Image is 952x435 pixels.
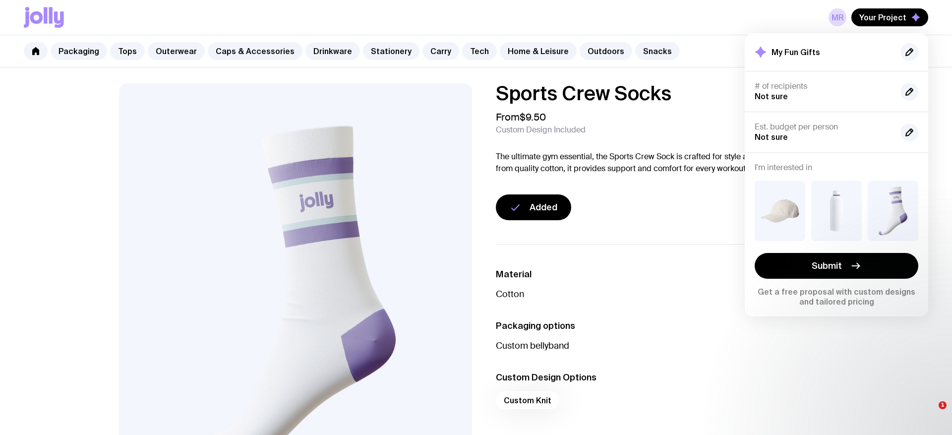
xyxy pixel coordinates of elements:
[496,151,833,175] p: The ultimate gym essential, the Sports Crew Sock is crafted for style and durability. Made from q...
[755,132,788,141] span: Not sure
[580,42,632,60] a: Outdoors
[918,401,942,425] iframe: Intercom live chat
[500,42,577,60] a: Home & Leisure
[851,8,928,26] button: Your Project
[496,340,833,352] p: Custom bellyband
[755,122,892,132] h4: Est. budget per person
[422,42,459,60] a: Carry
[496,125,586,135] span: Custom Design Included
[520,111,546,124] span: $9.50
[755,163,918,173] h4: I'm interested in
[148,42,205,60] a: Outerwear
[496,268,833,280] h3: Material
[496,288,833,300] p: Cotton
[635,42,680,60] a: Snacks
[859,12,906,22] span: Your Project
[363,42,419,60] a: Stationery
[755,253,918,279] button: Submit
[812,260,842,272] span: Submit
[496,111,546,123] span: From
[939,401,947,409] span: 1
[305,42,360,60] a: Drinkware
[755,287,918,307] p: Get a free proposal with custom designs and tailored pricing
[530,201,557,213] span: Added
[496,320,833,332] h3: Packaging options
[51,42,107,60] a: Packaging
[829,8,846,26] a: MR
[462,42,497,60] a: Tech
[208,42,302,60] a: Caps & Accessories
[496,194,571,220] button: Added
[755,92,788,101] span: Not sure
[496,83,833,103] h1: Sports Crew Socks
[110,42,145,60] a: Tops
[755,81,892,91] h4: # of recipients
[772,47,820,57] h2: My Fun Gifts
[496,372,833,383] h3: Custom Design Options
